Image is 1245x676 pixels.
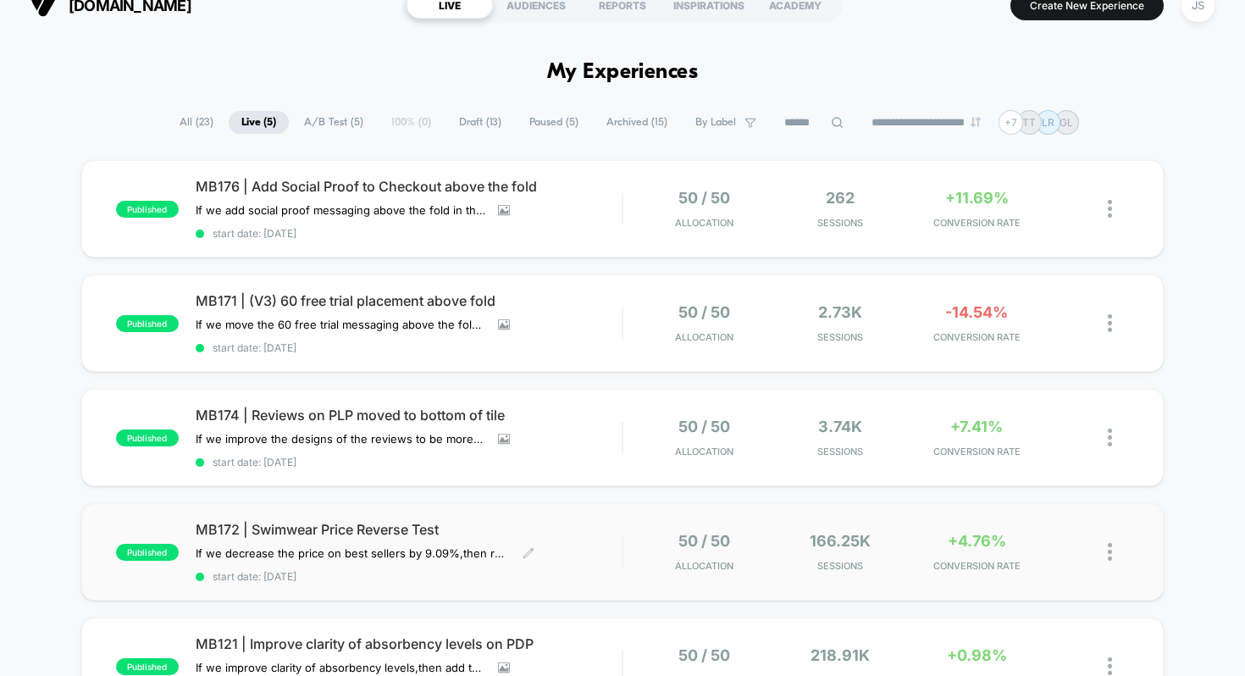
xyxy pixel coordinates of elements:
[675,331,733,343] span: Allocation
[675,217,733,229] span: Allocation
[291,111,376,134] span: A/B Test ( 5 )
[777,446,905,457] span: Sessions
[913,331,1041,343] span: CONVERSION RATE
[1108,200,1112,218] img: close
[1042,116,1054,129] p: LR
[167,111,226,134] span: All ( 23 )
[1108,429,1112,446] img: close
[999,110,1023,135] div: + 7
[777,217,905,229] span: Sessions
[1060,116,1073,129] p: GL
[594,111,680,134] span: Archived ( 15 )
[678,418,730,435] span: 50 / 50
[196,203,485,217] span: If we add social proof messaging above the fold in the checkout,then conversions will increase,be...
[675,446,733,457] span: Allocation
[517,111,591,134] span: Paused ( 5 )
[818,303,862,321] span: 2.73k
[678,303,730,321] span: 50 / 50
[446,111,514,134] span: Draft ( 13 )
[196,292,622,309] span: MB171 | (V3) 60 free trial placement above fold
[196,407,622,424] span: MB174 | Reviews on PLP moved to bottom of tile
[196,341,622,354] span: start date: [DATE]
[826,189,855,207] span: 262
[116,658,179,675] span: published
[196,521,622,538] span: MB172 | Swimwear Price Reverse Test
[196,227,622,240] span: start date: [DATE]
[196,178,622,195] span: MB176 | Add Social Proof to Checkout above the fold
[1108,314,1112,332] img: close
[950,418,1003,435] span: +7.41%
[1108,657,1112,675] img: close
[913,560,1041,572] span: CONVERSION RATE
[196,318,485,331] span: If we move the 60 free trial messaging above the fold for mobile,then conversions will increase,b...
[196,635,622,652] span: MB121 | Improve clarity of absorbency levels on PDP
[678,189,730,207] span: 50 / 50
[678,646,730,664] span: 50 / 50
[675,560,733,572] span: Allocation
[196,456,622,468] span: start date: [DATE]
[695,116,736,129] span: By Label
[116,429,179,446] span: published
[196,661,485,674] span: If we improve clarity of absorbency levels,then add to carts & CR will increase,because users are...
[913,217,1041,229] span: CONVERSION RATE
[196,432,485,446] span: If we improve the designs of the reviews to be more visible and credible,then conversions will in...
[913,446,1041,457] span: CONVERSION RATE
[1022,116,1036,129] p: TT
[818,418,862,435] span: 3.74k
[196,570,622,583] span: start date: [DATE]
[945,189,1009,207] span: +11.69%
[811,646,870,664] span: 218.91k
[1108,543,1112,561] img: close
[547,60,699,85] h1: My Experiences
[777,331,905,343] span: Sessions
[945,303,1008,321] span: -14.54%
[196,546,510,560] span: If we decrease the price on best sellers by 9.09%,then revenue will increase,because customers ar...
[116,315,179,332] span: published
[810,532,871,550] span: 166.25k
[678,532,730,550] span: 50 / 50
[948,532,1006,550] span: +4.76%
[116,544,179,561] span: published
[229,111,289,134] span: Live ( 5 )
[116,201,179,218] span: published
[777,560,905,572] span: Sessions
[947,646,1007,664] span: +0.98%
[971,117,981,127] img: end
